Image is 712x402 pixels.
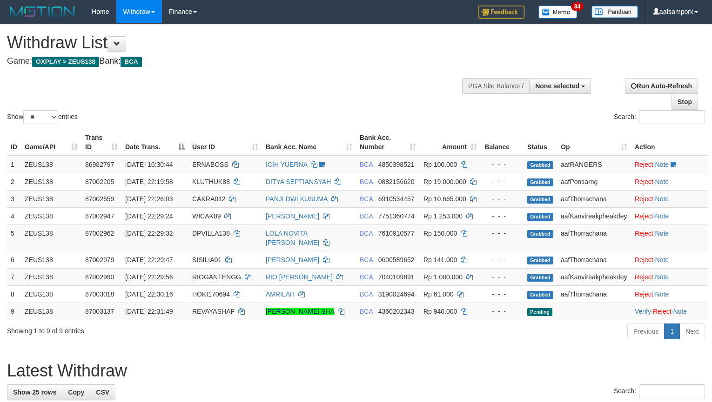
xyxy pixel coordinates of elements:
[7,156,21,173] td: 1
[484,211,520,221] div: - - -
[121,57,141,67] span: BCA
[635,273,653,281] a: Reject
[635,212,653,220] a: Reject
[631,285,708,303] td: ·
[21,224,81,251] td: ZEUS138
[423,212,463,220] span: Rp 1.253.000
[631,251,708,268] td: ·
[679,323,705,339] a: Next
[484,307,520,316] div: - - -
[631,129,708,156] th: Action
[529,78,591,94] button: None selected
[631,190,708,207] td: ·
[21,268,81,285] td: ZEUS138
[557,156,631,173] td: aafRANGERS
[192,290,230,298] span: HOKI170694
[378,290,415,298] span: Copy 3190024694 to clipboard
[7,251,21,268] td: 6
[192,161,228,168] span: ERNABOSS
[360,290,373,298] span: BCA
[85,290,114,298] span: 87003018
[85,212,114,220] span: 87002947
[631,224,708,251] td: ·
[7,5,78,19] img: MOTION_logo.png
[125,195,173,203] span: [DATE] 22:26:03
[527,196,553,204] span: Grabbed
[639,110,705,124] input: Search:
[121,129,188,156] th: Date Trans.: activate to sort column descending
[423,161,457,168] span: Rp 100.000
[192,195,226,203] span: CAKRA012
[420,129,481,156] th: Amount: activate to sort column ascending
[655,212,669,220] a: Note
[96,389,109,396] span: CSV
[188,129,262,156] th: User ID: activate to sort column ascending
[378,212,415,220] span: Copy 7751360774 to clipboard
[378,256,415,264] span: Copy 0600589652 to clipboard
[125,178,173,185] span: [DATE] 22:19:58
[192,212,221,220] span: WICAK89
[557,285,631,303] td: aafThorrachana
[478,6,524,19] img: Feedback.jpg
[484,290,520,299] div: - - -
[90,384,115,400] a: CSV
[378,230,415,237] span: Copy 7610910577 to clipboard
[655,230,669,237] a: Note
[627,323,665,339] a: Previous
[360,212,373,220] span: BCA
[68,389,84,396] span: Copy
[266,308,334,315] a: [PERSON_NAME] SHA
[484,177,520,186] div: - - -
[655,256,669,264] a: Note
[192,178,230,185] span: KLUTHUK88
[266,161,307,168] a: ICIH YUERNA
[631,156,708,173] td: ·
[360,230,373,237] span: BCA
[192,256,222,264] span: SISILIA01
[571,2,584,11] span: 34
[7,207,21,224] td: 4
[360,308,373,315] span: BCA
[635,230,653,237] a: Reject
[527,230,553,238] span: Grabbed
[85,308,114,315] span: 87003137
[423,256,457,264] span: Rp 141.000
[635,178,653,185] a: Reject
[23,110,58,124] select: Showentries
[423,195,466,203] span: Rp 10.665.000
[557,251,631,268] td: aafThorrachana
[635,308,651,315] a: Verify
[7,173,21,190] td: 2
[655,161,669,168] a: Note
[423,273,463,281] span: Rp 1.000.000
[192,308,235,315] span: REVAYASHAF
[21,285,81,303] td: ZEUS138
[262,129,356,156] th: Bank Acc. Name: activate to sort column ascending
[527,161,553,169] span: Grabbed
[7,362,705,380] h1: Latest Withdraw
[85,273,114,281] span: 87002990
[125,212,173,220] span: [DATE] 22:29:24
[655,290,669,298] a: Note
[614,384,705,398] label: Search:
[378,195,415,203] span: Copy 6910534457 to clipboard
[527,308,552,316] span: Pending
[266,178,331,185] a: DITYA SEPTIANSYAH
[635,195,653,203] a: Reject
[125,290,173,298] span: [DATE] 22:30:16
[192,273,241,281] span: RIOGANTENGG
[7,110,78,124] label: Show entries
[631,207,708,224] td: ·
[7,323,290,336] div: Showing 1 to 9 of 9 entries
[266,273,333,281] a: RIO [PERSON_NAME]
[591,6,638,18] img: panduan.png
[7,190,21,207] td: 3
[631,173,708,190] td: ·
[125,161,173,168] span: [DATE] 16:30:44
[672,94,698,110] a: Stop
[524,129,557,156] th: Status
[423,308,457,315] span: Rp 940.000
[360,178,373,185] span: BCA
[423,290,454,298] span: Rp 61.000
[7,57,465,66] h4: Game: Bank:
